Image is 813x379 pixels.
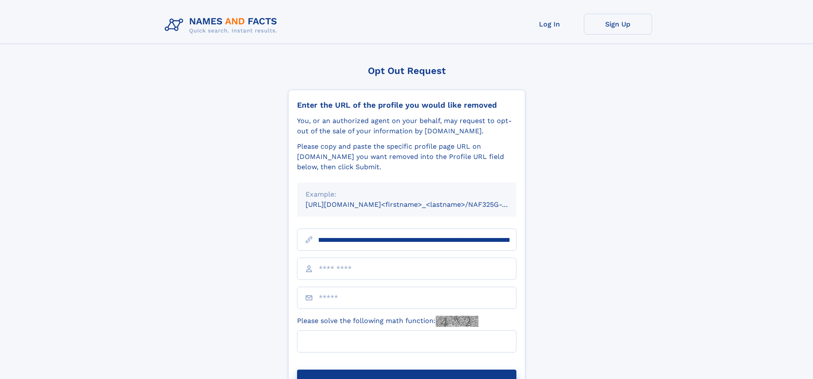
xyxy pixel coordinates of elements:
[297,316,478,327] label: Please solve the following math function:
[584,14,652,35] a: Sign Up
[288,65,525,76] div: Opt Out Request
[297,141,516,172] div: Please copy and paste the specific profile page URL on [DOMAIN_NAME] you want removed into the Pr...
[306,200,533,209] small: [URL][DOMAIN_NAME]<firstname>_<lastname>/NAF325G-xxxxxxxx
[516,14,584,35] a: Log In
[161,14,284,37] img: Logo Names and Facts
[306,189,508,200] div: Example:
[297,116,516,136] div: You, or an authorized agent on your behalf, may request to opt-out of the sale of your informatio...
[297,100,516,110] div: Enter the URL of the profile you would like removed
